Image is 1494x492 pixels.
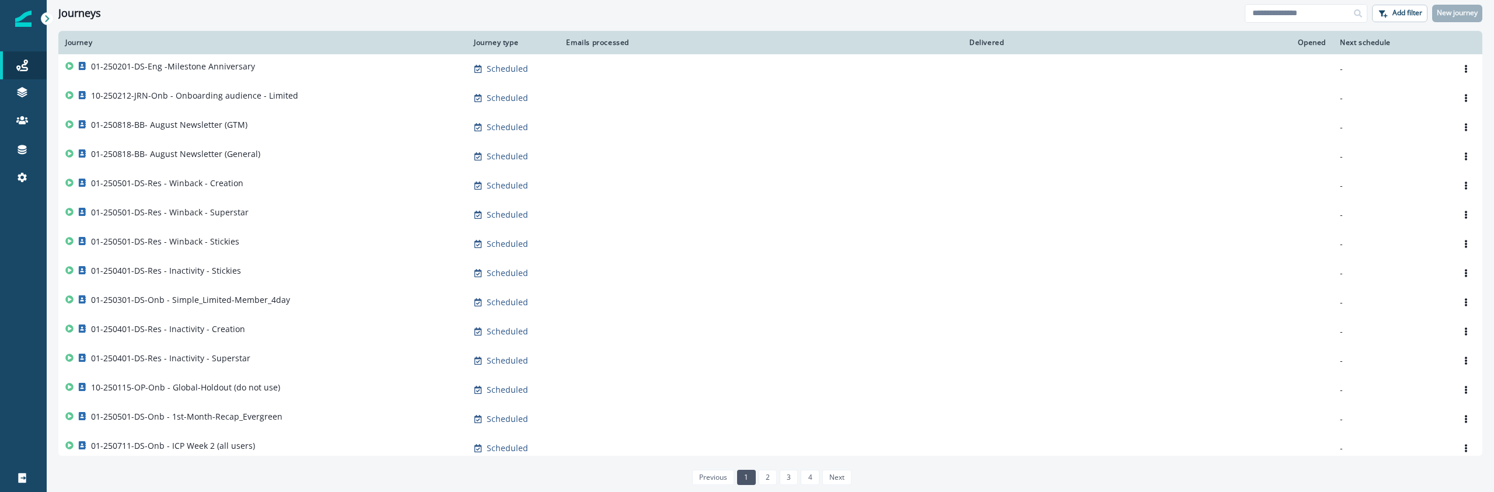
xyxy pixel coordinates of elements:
[91,411,282,423] p: 01-250501-DS-Onb - 1st-Month-Recap_Evergreen
[1457,264,1475,282] button: Options
[822,470,851,485] a: Next page
[1457,118,1475,136] button: Options
[58,83,1482,113] a: 10-250212-JRN-Onb - Onboarding audience - LimitedScheduled--Options
[1018,38,1326,47] div: Opened
[58,434,1482,463] a: 01-250711-DS-Onb - ICP Week 2 (all users)Scheduled--Options
[58,7,101,20] h1: Journeys
[487,121,528,133] p: Scheduled
[487,384,528,396] p: Scheduled
[487,63,528,75] p: Scheduled
[91,236,239,247] p: 01-250501-DS-Res - Winback - Stickies
[91,61,255,72] p: 01-250201-DS-Eng -Milestone Anniversary
[1457,206,1475,224] button: Options
[1457,323,1475,340] button: Options
[1340,63,1443,75] p: -
[487,355,528,367] p: Scheduled
[58,288,1482,317] a: 01-250301-DS-Onb - Simple_Limited-Member_4dayScheduled--Options
[1457,381,1475,399] button: Options
[1340,355,1443,367] p: -
[1340,38,1443,47] div: Next schedule
[91,265,241,277] p: 01-250401-DS-Res - Inactivity - Stickies
[780,470,798,485] a: Page 3
[1457,235,1475,253] button: Options
[474,38,547,47] div: Journey type
[58,229,1482,259] a: 01-250501-DS-Res - Winback - StickiesScheduled--Options
[487,413,528,425] p: Scheduled
[1457,352,1475,369] button: Options
[91,119,247,131] p: 01-250818-BB- August Newsletter (GTM)
[58,259,1482,288] a: 01-250401-DS-Res - Inactivity - StickiesScheduled--Options
[487,296,528,308] p: Scheduled
[487,92,528,104] p: Scheduled
[689,470,851,485] ul: Pagination
[58,200,1482,229] a: 01-250501-DS-Res - Winback - SuperstarScheduled--Options
[58,142,1482,171] a: 01-250818-BB- August Newsletter (General)Scheduled--Options
[1340,180,1443,191] p: -
[58,346,1482,375] a: 01-250401-DS-Res - Inactivity - SuperstarScheduled--Options
[91,90,298,102] p: 10-250212-JRN-Onb - Onboarding audience - Limited
[91,353,250,364] p: 01-250401-DS-Res - Inactivity - Superstar
[737,470,755,485] a: Page 1 is your current page
[1457,410,1475,428] button: Options
[91,294,290,306] p: 01-250301-DS-Onb - Simple_Limited-Member_4day
[58,375,1482,404] a: 10-250115-OP-Onb - Global-Holdout (do not use)Scheduled--Options
[58,113,1482,142] a: 01-250818-BB- August Newsletter (GTM)Scheduled--Options
[1340,413,1443,425] p: -
[1457,148,1475,165] button: Options
[1340,296,1443,308] p: -
[1457,177,1475,194] button: Options
[1457,439,1475,457] button: Options
[1340,209,1443,221] p: -
[1457,60,1475,78] button: Options
[487,151,528,162] p: Scheduled
[1340,267,1443,279] p: -
[1340,121,1443,133] p: -
[91,323,245,335] p: 01-250401-DS-Res - Inactivity - Creation
[487,326,528,337] p: Scheduled
[65,38,460,47] div: Journey
[487,238,528,250] p: Scheduled
[15,11,32,27] img: Inflection
[1457,89,1475,107] button: Options
[487,180,528,191] p: Scheduled
[487,209,528,221] p: Scheduled
[487,442,528,454] p: Scheduled
[1437,9,1478,17] p: New journey
[801,470,819,485] a: Page 4
[643,38,1004,47] div: Delivered
[91,440,255,452] p: 01-250711-DS-Onb - ICP Week 2 (all users)
[58,317,1482,346] a: 01-250401-DS-Res - Inactivity - CreationScheduled--Options
[561,38,629,47] div: Emails processed
[1432,5,1482,22] button: New journey
[91,207,249,218] p: 01-250501-DS-Res - Winback - Superstar
[58,404,1482,434] a: 01-250501-DS-Onb - 1st-Month-Recap_EvergreenScheduled--Options
[487,267,528,279] p: Scheduled
[1340,238,1443,250] p: -
[1340,326,1443,337] p: -
[759,470,777,485] a: Page 2
[91,177,243,189] p: 01-250501-DS-Res - Winback - Creation
[1372,5,1427,22] button: Add filter
[58,171,1482,200] a: 01-250501-DS-Res - Winback - CreationScheduled--Options
[1340,151,1443,162] p: -
[1392,9,1422,17] p: Add filter
[1457,294,1475,311] button: Options
[1340,442,1443,454] p: -
[91,148,260,160] p: 01-250818-BB- August Newsletter (General)
[91,382,280,393] p: 10-250115-OP-Onb - Global-Holdout (do not use)
[58,54,1482,83] a: 01-250201-DS-Eng -Milestone AnniversaryScheduled--Options
[1340,92,1443,104] p: -
[1340,384,1443,396] p: -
